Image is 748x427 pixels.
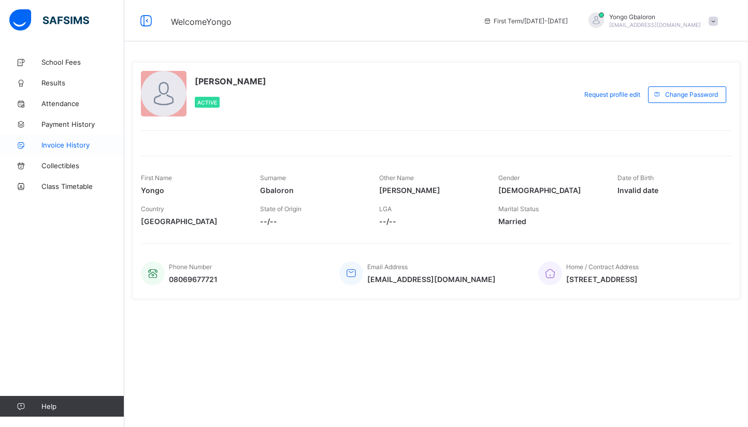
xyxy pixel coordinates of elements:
span: Email Address [367,263,408,271]
img: safsims [9,9,89,31]
span: [PERSON_NAME] [195,76,266,86]
span: [EMAIL_ADDRESS][DOMAIN_NAME] [367,275,496,284]
span: Yongo Gbaloron [609,13,701,21]
span: Surname [260,174,286,182]
span: State of Origin [260,205,301,213]
span: Help [41,402,124,410]
span: [GEOGRAPHIC_DATA] [141,217,244,226]
span: Invalid date [617,186,721,195]
span: [DEMOGRAPHIC_DATA] [498,186,602,195]
span: Class Timetable [41,182,124,190]
span: 08069677721 [169,275,218,284]
span: Married [498,217,602,226]
span: Date of Birth [617,174,654,182]
span: [STREET_ADDRESS] [566,275,639,284]
span: Gender [498,174,520,182]
span: Invoice History [41,141,124,149]
span: Collectibles [41,161,124,170]
div: YongoGbaloron [578,12,723,30]
span: --/-- [379,217,483,226]
span: Country [141,205,164,213]
span: Results [41,79,124,87]
span: Request profile edit [584,91,640,98]
span: Gbaloron [260,186,364,195]
span: First Name [141,174,172,182]
span: Welcome Yongo [171,17,232,27]
span: Other Name [379,174,414,182]
span: [EMAIL_ADDRESS][DOMAIN_NAME] [609,22,701,28]
span: Change Password [665,91,718,98]
span: Attendance [41,99,124,108]
span: [PERSON_NAME] [379,186,483,195]
span: School Fees [41,58,124,66]
span: LGA [379,205,392,213]
span: Marital Status [498,205,539,213]
span: Yongo [141,186,244,195]
span: Payment History [41,120,124,128]
span: Active [197,99,217,106]
span: Home / Contract Address [566,263,639,271]
span: --/-- [260,217,364,226]
span: session/term information [483,17,568,25]
span: Phone Number [169,263,212,271]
